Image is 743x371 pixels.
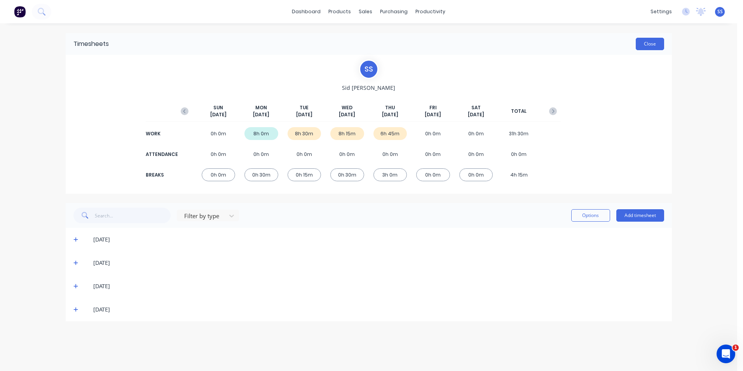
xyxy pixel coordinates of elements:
div: ATTENDANCE [146,151,177,158]
div: 4h 15m [502,168,536,181]
input: Search... [95,208,171,223]
div: 0h 0m [288,148,321,161]
div: Timesheets [73,39,109,49]
span: SAT [471,104,481,111]
div: [DATE] [93,282,664,290]
a: dashboard [288,6,324,17]
span: [DATE] [382,111,398,118]
div: 0h 0m [202,148,235,161]
div: purchasing [376,6,412,17]
span: [DATE] [339,111,355,118]
span: Sid [PERSON_NAME] [342,84,395,92]
span: SUN [213,104,223,111]
div: 0h 0m [459,148,493,161]
span: TOTAL [511,108,527,115]
div: productivity [412,6,449,17]
span: [DATE] [468,111,484,118]
div: 0h 0m [416,168,450,181]
span: [DATE] [296,111,312,118]
span: [DATE] [425,111,441,118]
button: Close [636,38,664,50]
span: THU [385,104,395,111]
div: 8h 0m [244,127,278,140]
div: BREAKS [146,171,177,178]
div: [DATE] [93,305,664,314]
div: 0h 0m [330,148,364,161]
div: 0h 0m [244,148,278,161]
img: Factory [14,6,26,17]
div: 0h 0m [416,127,450,140]
div: 0h 30m [244,168,278,181]
span: MON [255,104,267,111]
div: [DATE] [93,259,664,267]
span: [DATE] [210,111,227,118]
div: 31h 30m [502,127,536,140]
div: 8h 30m [288,127,321,140]
div: 3h 0m [373,168,407,181]
div: 0h 0m [459,127,493,140]
span: WED [342,104,352,111]
span: FRI [429,104,437,111]
div: products [324,6,355,17]
div: 0h 30m [330,168,364,181]
span: SS [717,8,723,15]
span: 1 [733,345,739,351]
div: S S [359,59,378,79]
div: 0h 0m [502,148,536,161]
button: Options [571,209,610,222]
div: WORK [146,130,177,137]
div: [DATE] [93,235,664,244]
div: 0h 0m [202,168,235,181]
div: 0h 0m [459,168,493,181]
iframe: Intercom live chat [717,345,735,363]
div: 0h 0m [373,148,407,161]
span: TUE [300,104,309,111]
div: settings [647,6,676,17]
div: 6h 45m [373,127,407,140]
div: 0h 0m [202,127,235,140]
div: 8h 15m [330,127,364,140]
span: [DATE] [253,111,269,118]
div: 0h 15m [288,168,321,181]
div: 0h 0m [416,148,450,161]
button: Add timesheet [616,209,664,222]
div: sales [355,6,376,17]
